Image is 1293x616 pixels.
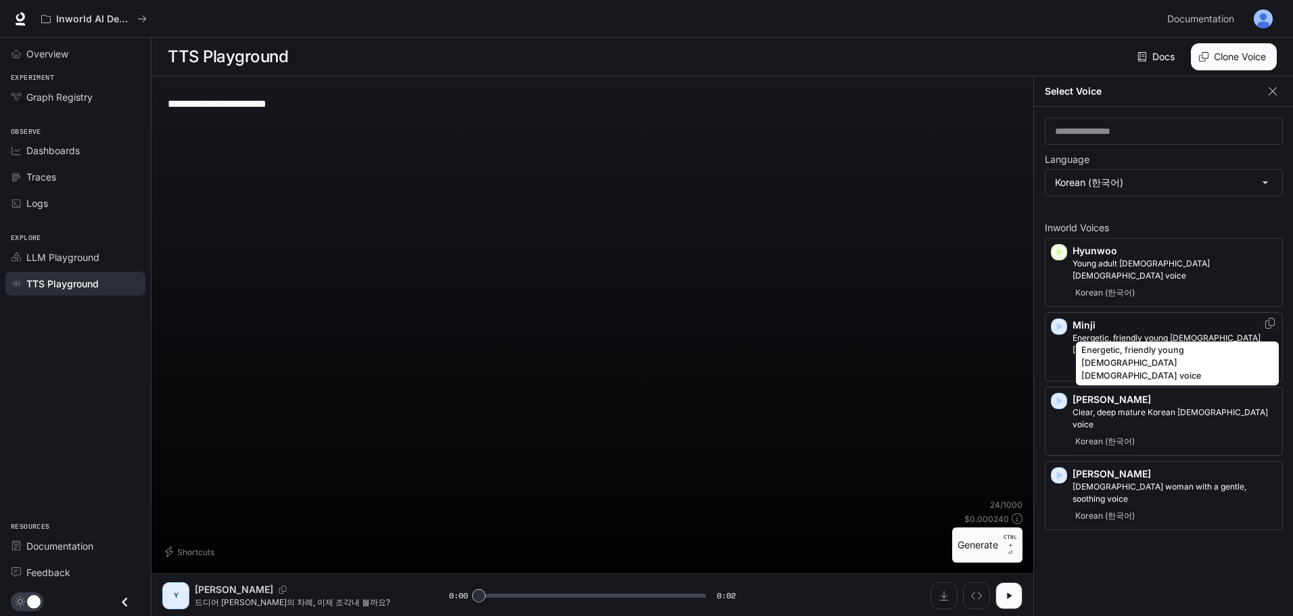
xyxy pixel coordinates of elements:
button: All workspaces [35,5,153,32]
button: Inspect [963,582,990,609]
a: Feedback [5,561,145,584]
p: ⏎ [1004,533,1017,557]
a: LLM Playground [5,245,145,269]
span: Logs [26,196,48,210]
p: [PERSON_NAME] [1073,393,1277,406]
p: Language [1045,155,1089,164]
img: User avatar [1254,9,1273,28]
span: Korean (한국어) [1073,359,1137,375]
p: Inworld AI Demos [56,14,132,25]
span: Korean (한국어) [1073,285,1137,301]
p: [PERSON_NAME] [1073,467,1277,481]
button: User avatar [1250,5,1277,32]
span: 0:02 [717,589,736,602]
span: Dark mode toggle [27,594,41,609]
div: Korean (한국어) [1045,170,1282,195]
button: Download audio [931,582,958,609]
span: Overview [26,47,68,61]
p: $ 0.000240 [964,513,1009,525]
p: Inworld Voices [1045,223,1283,233]
span: 0:00 [449,589,468,602]
div: Energetic, friendly young [DEMOGRAPHIC_DATA] [DEMOGRAPHIC_DATA] voice [1076,341,1279,385]
span: Dashboards [26,143,80,158]
p: 24 / 1000 [990,499,1022,511]
p: Energetic, friendly young Korean female voice [1073,332,1277,356]
span: Korean (한국어) [1073,508,1137,524]
a: Dashboards [5,139,145,162]
div: Y [165,585,187,607]
a: Overview [5,42,145,66]
span: LLM Playground [26,250,99,264]
span: Korean (한국어) [1073,433,1137,450]
span: Traces [26,170,56,184]
span: Graph Registry [26,90,93,104]
button: Copy Voice ID [1263,318,1277,329]
a: Documentation [5,534,145,558]
a: Traces [5,165,145,189]
p: 드디어 [PERSON_NAME]의 차례, 이제 조각내 볼까요? [195,596,417,608]
h1: TTS Playground [168,43,288,70]
p: Minji [1073,318,1277,332]
button: Clone Voice [1191,43,1277,70]
button: Shortcuts [162,541,220,563]
button: Close drawer [110,588,140,616]
a: Logs [5,191,145,215]
a: Graph Registry [5,85,145,109]
span: Documentation [1167,11,1234,28]
span: Documentation [26,539,93,553]
p: Young adult Korean male voice [1073,258,1277,282]
button: Copy Voice ID [273,586,292,594]
span: Feedback [26,565,70,579]
p: Clear, deep mature Korean male voice [1073,406,1277,431]
a: TTS Playground [5,272,145,295]
button: GenerateCTRL +⏎ [952,527,1022,563]
p: Korean woman with a gentle, soothing voice [1073,481,1277,505]
p: Hyunwoo [1073,244,1277,258]
p: [PERSON_NAME] [195,583,273,596]
a: Docs [1135,43,1180,70]
p: CTRL + [1004,533,1017,549]
a: Documentation [1162,5,1244,32]
span: TTS Playground [26,277,99,291]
